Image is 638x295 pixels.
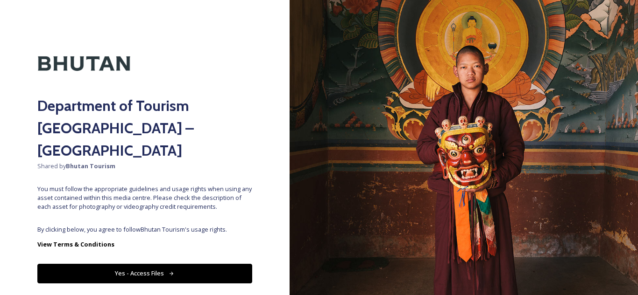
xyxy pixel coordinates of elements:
[37,37,131,90] img: Kingdom-of-Bhutan-Logo.png
[37,162,252,171] span: Shared by
[66,162,115,170] strong: Bhutan Tourism
[37,239,252,250] a: View Terms & Conditions
[37,225,252,234] span: By clicking below, you agree to follow Bhutan Tourism 's usage rights.
[37,95,252,162] h2: Department of Tourism [GEOGRAPHIC_DATA] – [GEOGRAPHIC_DATA]
[37,240,114,248] strong: View Terms & Conditions
[37,264,252,283] button: Yes - Access Files
[37,185,252,212] span: You must follow the appropriate guidelines and usage rights when using any asset contained within...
